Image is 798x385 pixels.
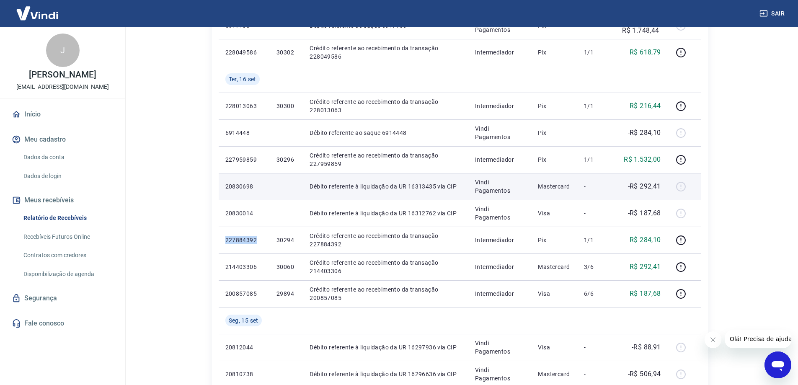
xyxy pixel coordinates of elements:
p: Intermediador [475,48,524,57]
p: 30060 [276,263,296,271]
iframe: Mensagem da empresa [725,330,791,348]
p: Vindi Pagamentos [475,366,524,382]
p: Mastercard [538,182,571,191]
p: Visa [538,209,571,217]
p: -R$ 187,68 [628,208,661,218]
button: Meus recebíveis [10,191,115,209]
p: Vindi Pagamentos [475,124,524,141]
iframe: Fechar mensagem [705,331,721,348]
p: - [584,129,609,137]
p: Pix [538,129,571,137]
p: Visa [538,343,571,351]
div: J [46,34,80,67]
p: - [584,182,609,191]
p: Intermediador [475,289,524,298]
p: 30300 [276,102,296,110]
p: -R$ 284,10 [628,128,661,138]
a: Início [10,105,115,124]
p: Crédito referente ao recebimento da transação 228013063 [310,98,462,114]
p: 214403306 [225,263,263,271]
p: Crédito referente ao recebimento da transação 214403306 [310,258,462,275]
p: Pix [538,102,571,110]
p: R$ 216,44 [630,101,661,111]
p: 227959859 [225,155,263,164]
a: Contratos com credores [20,247,115,264]
a: Recebíveis Futuros Online [20,228,115,245]
p: Crédito referente ao recebimento da transação 227884392 [310,232,462,248]
span: Seg, 15 set [229,316,258,325]
p: [EMAIL_ADDRESS][DOMAIN_NAME] [16,83,109,91]
p: 228013063 [225,102,263,110]
p: [PERSON_NAME] [29,70,96,79]
p: Vindi Pagamentos [475,339,524,356]
p: Visa [538,289,571,298]
p: Intermediador [475,236,524,244]
p: -R$ 88,91 [632,342,661,352]
a: Disponibilização de agenda [20,266,115,283]
a: Dados de login [20,168,115,185]
p: 30294 [276,236,296,244]
a: Fale conosco [10,314,115,333]
p: Mastercard [538,370,571,378]
iframe: Botão para abrir a janela de mensagens [764,351,791,378]
p: 200857085 [225,289,263,298]
img: Vindi [10,0,65,26]
a: Segurança [10,289,115,307]
p: Débito referente à liquidação da UR 16297936 via CIP [310,343,462,351]
button: Meu cadastro [10,130,115,149]
p: -R$ 506,94 [628,369,661,379]
span: Olá! Precisa de ajuda? [5,6,70,13]
p: - [584,209,609,217]
p: 30296 [276,155,296,164]
p: 1/1 [584,236,609,244]
span: Ter, 16 set [229,75,256,83]
p: Mastercard [538,263,571,271]
p: 1/1 [584,155,609,164]
p: Vindi Pagamentos [475,205,524,222]
p: -R$ 292,41 [628,181,661,191]
p: 6/6 [584,289,609,298]
p: 30302 [276,48,296,57]
p: - [584,370,609,378]
p: Crédito referente ao recebimento da transação 228049586 [310,44,462,61]
p: R$ 1.532,00 [624,155,661,165]
p: 20830698 [225,182,263,191]
p: 1/1 [584,48,609,57]
p: - [584,343,609,351]
p: Crédito referente ao recebimento da transação 200857085 [310,285,462,302]
p: Pix [538,236,571,244]
p: R$ 618,79 [630,47,661,57]
p: Débito referente à liquidação da UR 16313435 via CIP [310,182,462,191]
p: R$ 284,10 [630,235,661,245]
p: 29894 [276,289,296,298]
p: Pix [538,48,571,57]
p: Débito referente ao saque 6914448 [310,129,462,137]
a: Dados da conta [20,149,115,166]
p: Débito referente à liquidação da UR 16296636 via CIP [310,370,462,378]
p: Débito referente à liquidação da UR 16312762 via CIP [310,209,462,217]
p: 3/6 [584,263,609,271]
p: Crédito referente ao recebimento da transação 227959859 [310,151,462,168]
p: Intermediador [475,155,524,164]
p: Vindi Pagamentos [475,178,524,195]
p: 227884392 [225,236,263,244]
p: 20830014 [225,209,263,217]
p: R$ 292,41 [630,262,661,272]
p: Intermediador [475,102,524,110]
button: Sair [758,6,788,21]
p: 228049586 [225,48,263,57]
p: Intermediador [475,263,524,271]
p: R$ 187,68 [630,289,661,299]
p: 20810738 [225,370,263,378]
p: Pix [538,155,571,164]
p: 20812044 [225,343,263,351]
p: 6914448 [225,129,263,137]
a: Relatório de Recebíveis [20,209,115,227]
p: 1/1 [584,102,609,110]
